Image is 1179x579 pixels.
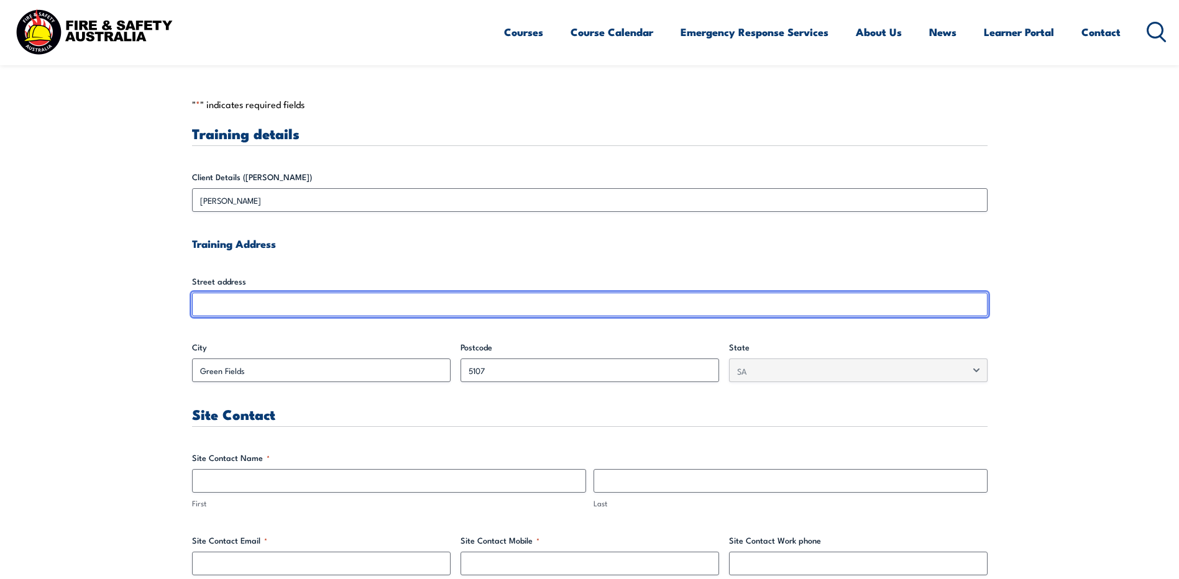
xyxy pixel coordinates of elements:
[984,16,1054,48] a: Learner Portal
[856,16,902,48] a: About Us
[461,341,719,353] label: Postcode
[192,275,988,288] label: Street address
[192,237,988,250] h4: Training Address
[504,16,543,48] a: Courses
[192,98,988,111] p: " " indicates required fields
[681,16,828,48] a: Emergency Response Services
[571,16,653,48] a: Course Calendar
[192,341,451,353] label: City
[192,534,451,547] label: Site Contact Email
[192,407,988,421] h3: Site Contact
[594,498,988,509] label: Last
[729,341,988,353] label: State
[461,534,719,547] label: Site Contact Mobile
[192,171,988,183] label: Client Details ([PERSON_NAME])
[192,126,988,140] h3: Training details
[729,534,988,547] label: Site Contact Work phone
[929,16,957,48] a: News
[1081,16,1121,48] a: Contact
[192,452,270,464] legend: Site Contact Name
[192,498,586,509] label: First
